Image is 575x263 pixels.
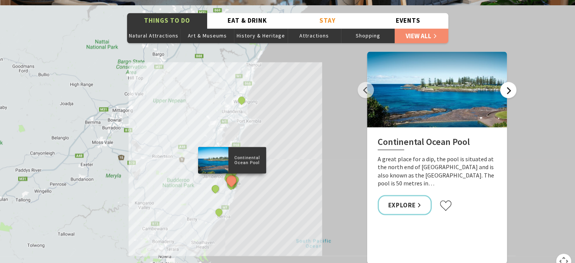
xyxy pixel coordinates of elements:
[180,28,234,43] button: Art & Museums
[358,82,374,98] button: Previous
[236,95,246,105] button: See detail about Miss Zoe's School of Dance
[228,154,266,166] p: Continental Ocean Pool
[368,13,448,28] button: Events
[378,155,496,187] p: A great place for a dip, the pool is situated at the north end of [GEOGRAPHIC_DATA] and is also k...
[127,13,208,28] button: Things To Do
[288,13,368,28] button: Stay
[226,180,236,190] button: See detail about Easts Beach, Kiama
[207,13,288,28] button: Eat & Drink
[341,28,395,43] button: Shopping
[127,28,181,43] button: Natural Attractions
[224,173,238,187] button: See detail about Continental Ocean Pool
[288,28,341,43] button: Attractions
[214,207,224,217] button: See detail about Surf Camp Australia
[395,28,448,43] a: View All
[227,179,237,188] button: See detail about Bonaira Native Gardens, Kiama
[378,136,496,150] h2: Continental Ocean Pool
[439,200,452,211] button: Click to favourite Continental Ocean Pool
[210,183,220,193] button: See detail about Saddleback Mountain Lookout, Kiama
[234,28,288,43] button: History & Heritage
[500,82,516,98] button: Next
[378,195,432,215] a: Explore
